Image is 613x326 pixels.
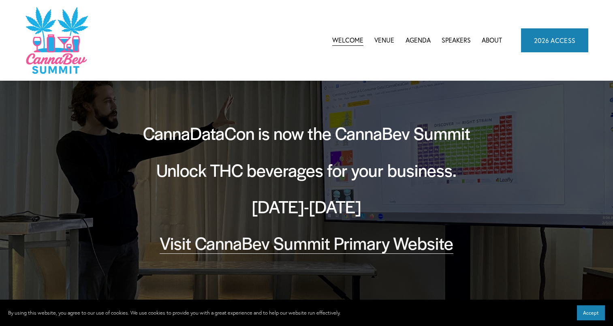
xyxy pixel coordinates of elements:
p: By using this website, you agree to our use of cookies. We use cookies to provide you with a grea... [8,309,341,317]
h2: Unlock THC beverages for your business. [124,158,489,182]
span: Agenda [406,35,431,46]
h2: [DATE]-[DATE] [124,195,489,218]
a: 2026 ACCESS [521,28,589,52]
img: CannaDataCon [25,6,88,75]
a: folder dropdown [406,34,431,46]
button: Accept [577,305,605,320]
a: Welcome [332,34,363,46]
h2: CannaDataCon is now the CannaBev Summit [124,121,489,145]
span: Accept [583,310,599,316]
a: Speakers [442,34,471,46]
a: Venue [374,34,394,46]
a: Visit CannaBev Summit Primary Website [160,231,453,255]
a: About [482,34,502,46]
